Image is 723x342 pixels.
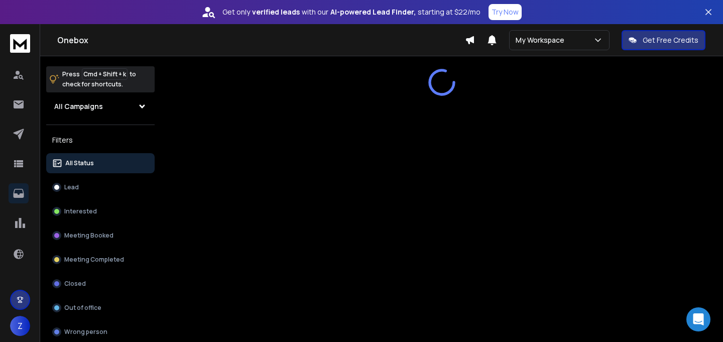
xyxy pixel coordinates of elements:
p: Press to check for shortcuts. [62,69,136,89]
div: Open Intercom Messenger [686,307,710,331]
p: Try Now [492,7,519,17]
h1: Onebox [57,34,465,46]
p: Interested [64,207,97,215]
p: Meeting Booked [64,232,113,240]
button: Closed [46,274,155,294]
p: All Status [65,159,94,167]
strong: verified leads [252,7,300,17]
button: Try Now [489,4,522,20]
p: Get Free Credits [643,35,698,45]
p: Closed [64,280,86,288]
p: Lead [64,183,79,191]
p: My Workspace [516,35,568,45]
h1: All Campaigns [54,101,103,111]
button: All Status [46,153,155,173]
h3: Filters [46,133,155,147]
button: Lead [46,177,155,197]
button: All Campaigns [46,96,155,117]
button: Z [10,316,30,336]
button: Interested [46,201,155,221]
p: Out of office [64,304,101,312]
button: Meeting Booked [46,225,155,246]
p: Get only with our starting at $22/mo [222,7,480,17]
button: Out of office [46,298,155,318]
button: Meeting Completed [46,250,155,270]
p: Meeting Completed [64,256,124,264]
button: Wrong person [46,322,155,342]
p: Wrong person [64,328,107,336]
button: Get Free Credits [622,30,705,50]
img: logo [10,34,30,53]
strong: AI-powered Lead Finder, [330,7,416,17]
span: Cmd + Shift + k [82,68,128,80]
